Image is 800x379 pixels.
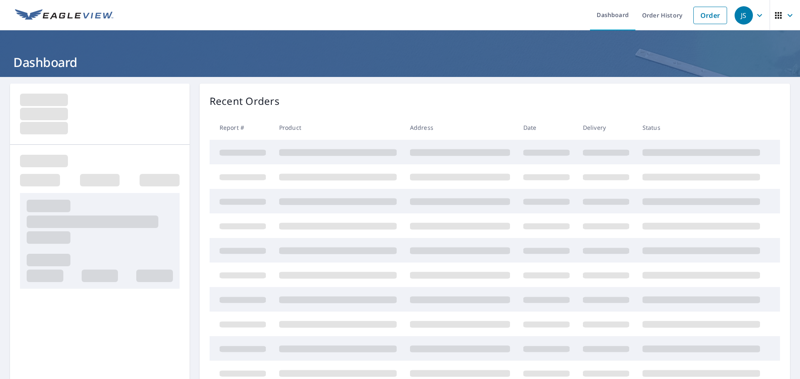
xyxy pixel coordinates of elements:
[576,115,636,140] th: Delivery
[403,115,517,140] th: Address
[15,9,113,22] img: EV Logo
[272,115,403,140] th: Product
[210,94,280,109] p: Recent Orders
[735,6,753,25] div: JS
[10,54,790,71] h1: Dashboard
[693,7,727,24] a: Order
[210,115,272,140] th: Report #
[636,115,767,140] th: Status
[517,115,576,140] th: Date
